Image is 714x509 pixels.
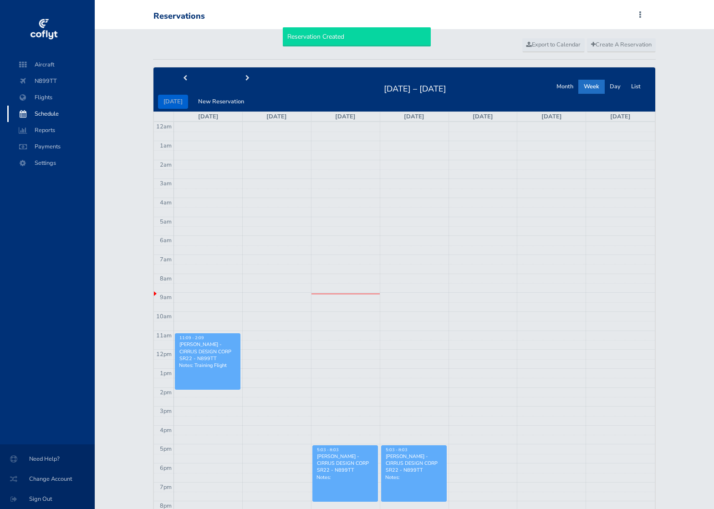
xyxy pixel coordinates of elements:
[526,41,581,49] span: Export to Calendar
[16,106,86,122] span: Schedule
[179,335,204,341] span: 11:09 - 2:09
[160,464,172,472] span: 6pm
[198,112,219,121] a: [DATE]
[156,122,172,131] span: 12am
[317,447,339,453] span: 5:03 - 8:03
[156,331,172,340] span: 11am
[160,483,172,491] span: 7pm
[160,275,172,283] span: 8am
[473,112,493,121] a: [DATE]
[179,362,236,369] p: Notes: Training Flight
[156,350,172,358] span: 12pm
[160,369,172,377] span: 1pm
[160,255,172,264] span: 7am
[316,453,374,474] div: [PERSON_NAME] - CIRRUS DESIGN CORP SR22 - N899TT
[626,80,646,94] button: List
[610,112,631,121] a: [DATE]
[522,38,585,52] a: Export to Calendar
[16,56,86,73] span: Aircraft
[160,199,172,207] span: 4am
[11,471,84,487] span: Change Account
[16,122,86,138] span: Reports
[160,445,172,453] span: 5pm
[11,491,84,507] span: Sign Out
[16,89,86,106] span: Flights
[386,447,408,453] span: 5:03 - 8:03
[160,142,172,150] span: 1am
[160,236,172,244] span: 6am
[153,11,205,21] div: Reservations
[160,161,172,169] span: 2am
[591,41,652,49] span: Create A Reservation
[158,95,188,109] button: [DATE]
[156,312,172,321] span: 10am
[216,71,279,86] button: next
[179,341,236,362] div: [PERSON_NAME] - CIRRUS DESIGN CORP SR22 - N899TT
[153,71,216,86] button: prev
[541,112,562,121] a: [DATE]
[160,388,172,397] span: 2pm
[378,81,452,94] h2: [DATE] – [DATE]
[385,453,443,474] div: [PERSON_NAME] - CIRRUS DESIGN CORP SR22 - N899TT
[16,155,86,171] span: Settings
[160,293,172,301] span: 9am
[335,112,356,121] a: [DATE]
[316,474,374,481] p: Notes:
[587,38,656,52] a: Create A Reservation
[283,27,431,46] div: Reservation Created
[160,426,172,434] span: 4pm
[604,80,626,94] button: Day
[193,95,250,109] button: New Reservation
[16,138,86,155] span: Payments
[160,218,172,226] span: 5am
[404,112,424,121] a: [DATE]
[160,179,172,188] span: 3am
[266,112,287,121] a: [DATE]
[385,474,443,481] p: Notes:
[16,73,86,89] span: N899TT
[160,407,172,415] span: 3pm
[29,16,59,43] img: coflyt logo
[578,80,605,94] button: Week
[11,451,84,467] span: Need Help?
[551,80,579,94] button: Month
